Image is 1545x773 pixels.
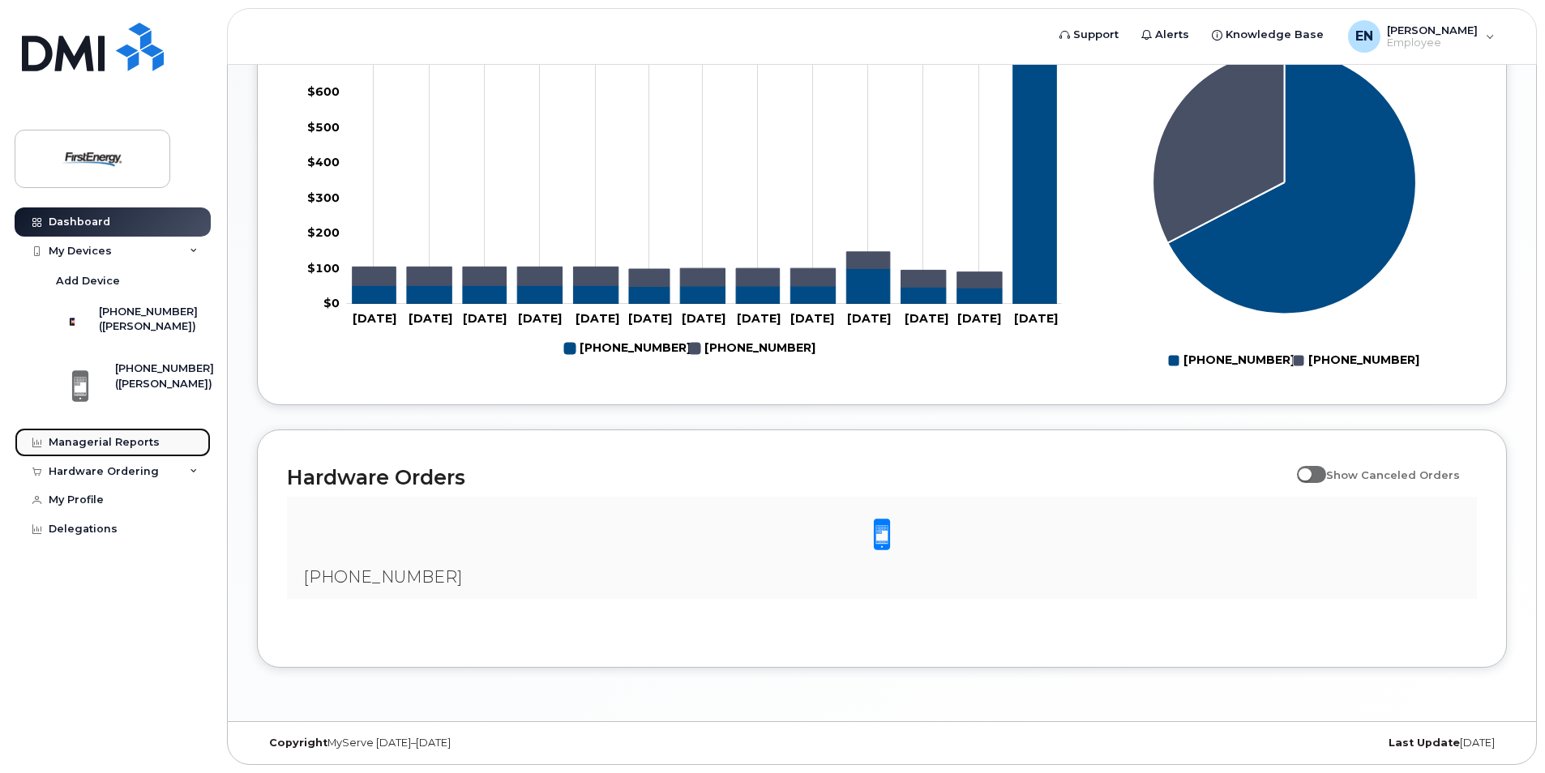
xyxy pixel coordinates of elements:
tspan: [DATE] [847,311,891,326]
a: Alerts [1130,19,1200,51]
span: Support [1073,27,1119,43]
tspan: [DATE] [682,311,725,326]
tspan: $100 [307,261,340,275]
tspan: $500 [307,120,340,135]
input: Show Canceled Orders [1297,459,1310,472]
tspan: $300 [307,190,340,205]
a: Support [1048,19,1130,51]
g: 304-491-0903 [353,61,1057,304]
tspan: [DATE] [409,311,452,326]
div: [DATE] [1090,737,1507,750]
g: Legend [1168,347,1419,374]
tspan: $200 [307,225,340,240]
span: Show Canceled Orders [1326,468,1460,481]
tspan: [DATE] [905,311,948,326]
g: 304-588-6061 [689,335,815,362]
tspan: [DATE] [628,311,672,326]
tspan: [DATE] [518,311,562,326]
div: Eric Null [1337,20,1506,53]
span: [PHONE_NUMBER] [303,567,462,587]
g: Series [1153,51,1416,314]
g: Chart [1153,51,1419,374]
a: Knowledge Base [1200,19,1335,51]
iframe: Messenger Launcher [1474,703,1533,761]
tspan: [DATE] [790,311,834,326]
span: Alerts [1155,27,1189,43]
tspan: [DATE] [957,311,1001,326]
tspan: [DATE] [463,311,507,326]
h2: Hardware Orders [287,465,1289,489]
g: Legend [564,335,815,362]
tspan: $600 [307,84,340,99]
strong: Last Update [1389,737,1460,749]
tspan: [DATE] [1014,311,1058,326]
tspan: [DATE] [737,311,781,326]
g: Chart [307,14,1062,362]
span: EN [1355,27,1373,46]
div: MyServe [DATE]–[DATE] [257,737,674,750]
strong: Copyright [269,737,327,749]
tspan: $0 [323,296,340,310]
tspan: [DATE] [353,311,396,326]
g: 304-491-0903 [564,335,691,362]
span: Knowledge Base [1226,27,1324,43]
span: Employee [1387,36,1478,49]
tspan: $400 [307,155,340,169]
span: [PERSON_NAME] [1387,23,1478,36]
tspan: [DATE] [576,311,619,326]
